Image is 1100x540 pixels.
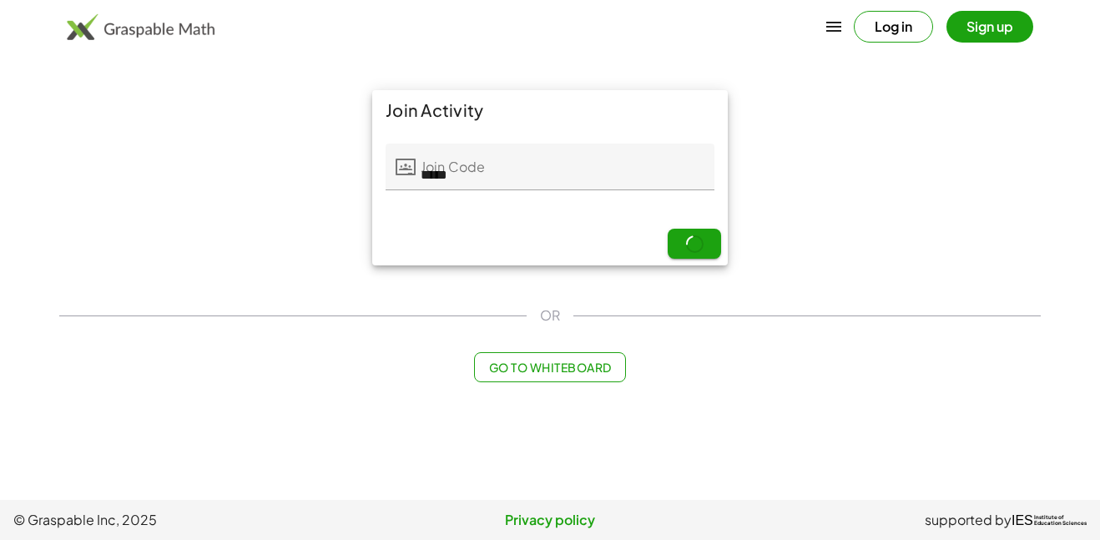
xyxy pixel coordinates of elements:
button: Log in [854,11,933,43]
div: Join Activity [372,90,728,130]
span: © Graspable Inc, 2025 [13,510,371,530]
a: IESInstitute ofEducation Sciences [1012,510,1087,530]
span: supported by [925,510,1012,530]
button: Sign up [946,11,1033,43]
span: IES [1012,512,1033,528]
span: Institute of Education Sciences [1034,515,1087,527]
button: Go to Whiteboard [474,352,625,382]
span: Go to Whiteboard [488,360,611,375]
a: Privacy policy [371,510,729,530]
span: OR [540,305,560,326]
